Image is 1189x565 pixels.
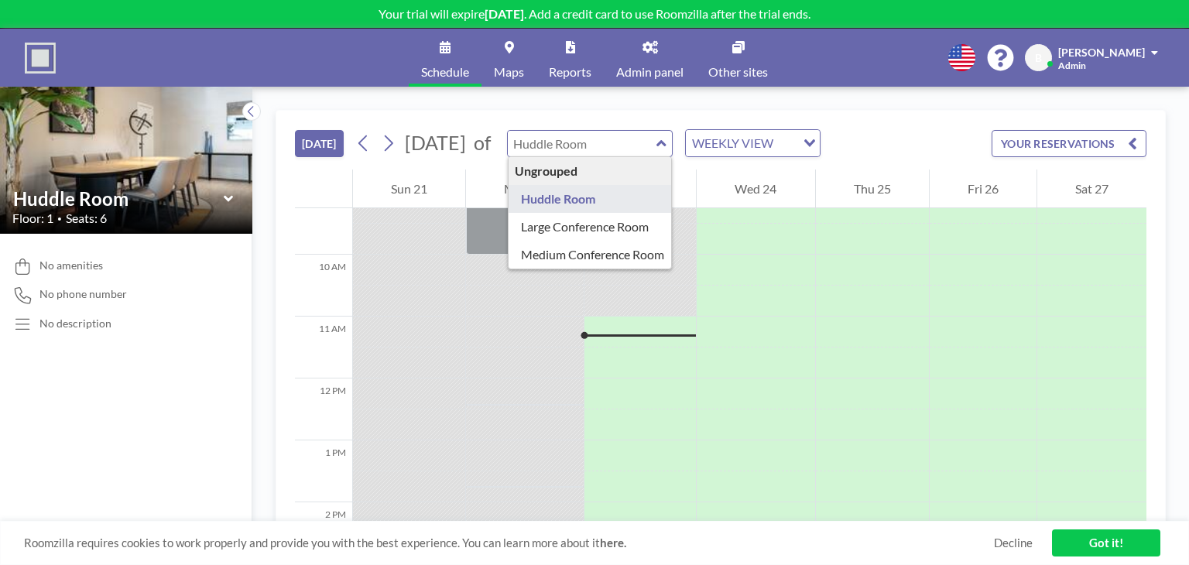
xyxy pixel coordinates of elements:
[295,193,352,255] div: 9 AM
[816,169,929,208] div: Thu 25
[409,29,481,87] a: Schedule
[696,29,780,87] a: Other sites
[295,440,352,502] div: 1 PM
[992,130,1146,157] button: YOUR RESERVATIONS
[39,317,111,330] div: No description
[57,214,62,224] span: •
[778,133,794,153] input: Search for option
[536,29,604,87] a: Reports
[994,536,1033,550] a: Decline
[1058,46,1145,59] span: [PERSON_NAME]
[600,536,626,550] a: here.
[1037,169,1146,208] div: Sat 27
[509,213,672,241] div: Large Conference Room
[39,259,103,272] span: No amenities
[66,211,107,226] span: Seats: 6
[12,211,53,226] span: Floor: 1
[295,130,344,157] button: [DATE]
[549,66,591,78] span: Reports
[509,157,672,185] div: Ungrouped
[485,6,524,21] b: [DATE]
[481,29,536,87] a: Maps
[616,66,684,78] span: Admin panel
[686,130,820,156] div: Search for option
[405,131,466,154] span: [DATE]
[466,169,584,208] div: Mon 22
[13,187,224,210] input: Huddle Room
[295,502,352,564] div: 2 PM
[708,66,768,78] span: Other sites
[604,29,696,87] a: Admin panel
[421,66,469,78] span: Schedule
[295,317,352,378] div: 11 AM
[39,287,127,301] span: No phone number
[494,66,524,78] span: Maps
[474,131,491,155] span: of
[930,169,1037,208] div: Fri 26
[697,169,814,208] div: Wed 24
[295,378,352,440] div: 12 PM
[689,133,776,153] span: WEEKLY VIEW
[353,169,465,208] div: Sun 21
[295,255,352,317] div: 10 AM
[509,241,672,269] div: Medium Conference Room
[1052,529,1160,556] a: Got it!
[1035,51,1042,65] span: B
[1058,60,1086,71] span: Admin
[25,43,56,74] img: organization-logo
[508,131,656,156] input: Huddle Room
[509,185,672,213] div: Huddle Room
[24,536,994,550] span: Roomzilla requires cookies to work properly and provide you with the best experience. You can lea...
